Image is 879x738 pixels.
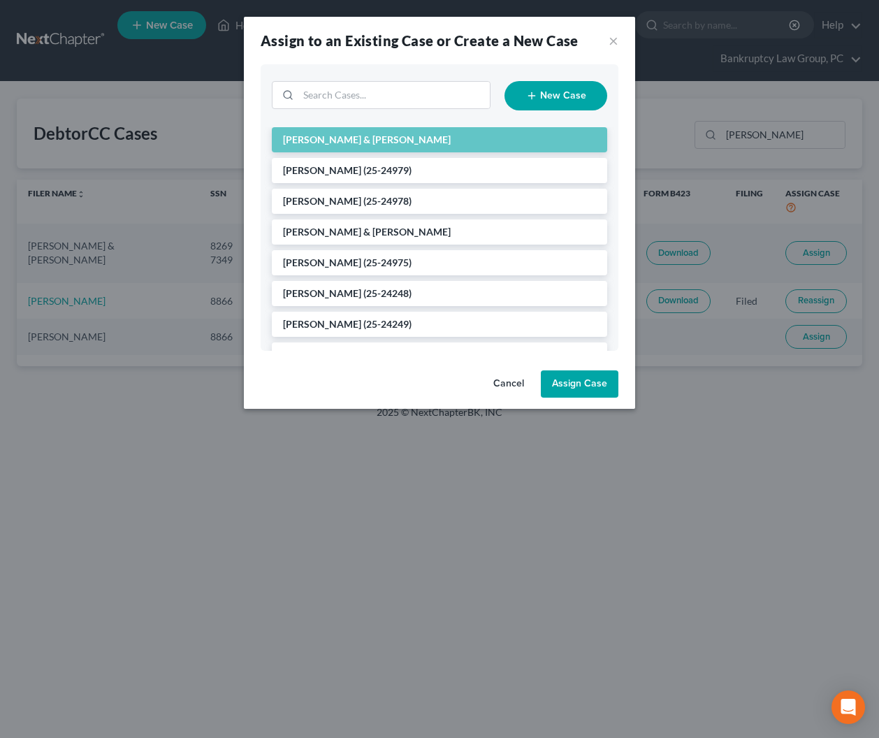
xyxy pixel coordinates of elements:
span: [PERSON_NAME] [283,318,361,330]
span: (25-24979) [363,164,412,176]
span: (25-10384) [363,349,412,361]
button: × [609,32,618,49]
span: (25-24248) [363,287,412,299]
span: [PERSON_NAME] [283,164,361,176]
span: [PERSON_NAME] [283,287,361,299]
span: [PERSON_NAME] [283,349,361,361]
strong: Assign to an Existing Case or Create a New Case [261,32,579,49]
input: Search Cases... [298,82,490,108]
button: Assign Case [541,370,618,398]
button: New Case [504,81,607,110]
span: [PERSON_NAME] [283,256,361,268]
span: [PERSON_NAME] [283,195,361,207]
span: (25-24249) [363,318,412,330]
div: Open Intercom Messenger [831,690,865,724]
span: (25-24975) [363,256,412,268]
button: Cancel [482,370,535,398]
span: [PERSON_NAME] & [PERSON_NAME] [283,226,451,238]
span: (25-24978) [363,195,412,207]
span: [PERSON_NAME] & [PERSON_NAME] [283,133,451,145]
